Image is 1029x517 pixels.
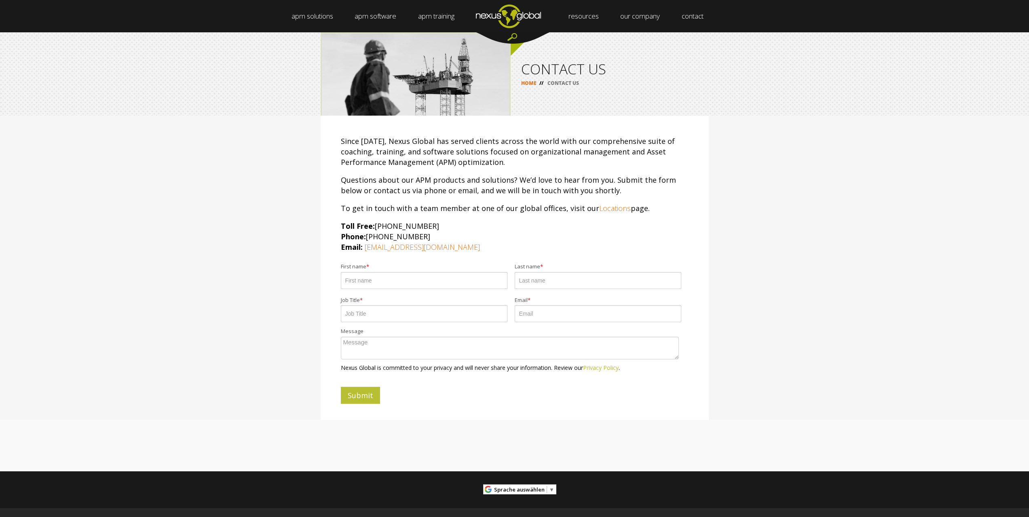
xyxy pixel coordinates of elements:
span: Job Title [341,297,360,304]
span: // [537,80,546,87]
p: [PHONE_NUMBER] [PHONE_NUMBER] [341,221,689,252]
p: Questions about our APM products and solutions? We’d love to hear from you. Submit the form below... [341,175,689,196]
a: Sprache auswählen​ [494,483,554,496]
span: ▼ [549,486,554,493]
h1: CONTACT US [521,62,698,76]
p: To get in touch with a team member at one of our global offices, visit our page. [341,203,689,213]
span: Message [341,328,363,335]
p: Since [DATE], Nexus Global has served clients across the world with our comprehensive suite of co... [341,136,689,167]
p: Nexus Global is committed to your privacy and will never share your information. Review our . [341,363,689,372]
input: Last name [515,272,681,289]
input: Submit [341,387,380,404]
input: First name [341,272,507,289]
a: Locations [599,203,631,213]
span: Last name [515,264,540,270]
input: Job Title [341,305,507,322]
span: First name [341,264,366,270]
a: HOME [521,80,537,87]
a: Privacy Policy [583,364,619,371]
strong: Phone: [341,232,366,241]
input: Email [515,305,681,322]
strong: Toll Free: [341,221,375,231]
span: Sprache auswählen [494,486,545,493]
strong: Email: [341,242,363,252]
a: [EMAIL_ADDRESS][DOMAIN_NAME] [365,242,480,252]
span: Email [515,297,528,304]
